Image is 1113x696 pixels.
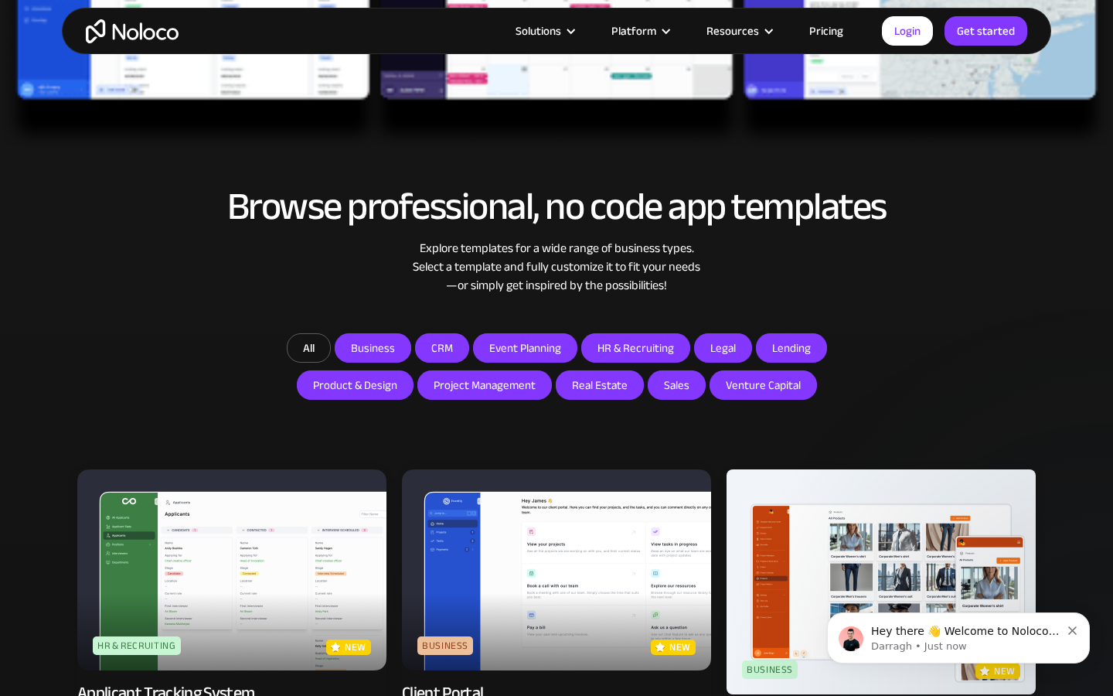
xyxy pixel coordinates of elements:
div: Business [742,660,798,679]
div: Solutions [496,21,592,41]
iframe: Intercom notifications message [804,580,1113,688]
a: Login [882,16,933,46]
div: Platform [611,21,656,41]
div: Resources [687,21,790,41]
a: All [287,333,331,363]
div: Business [417,636,473,655]
p: new [669,640,691,655]
div: Explore templates for a wide range of business types. Select a template and fully customize it to... [77,239,1036,295]
div: HR & Recruiting [93,636,181,655]
form: Email Form [247,333,866,404]
div: Platform [592,21,687,41]
a: Get started [945,16,1027,46]
div: Resources [706,21,759,41]
div: Solutions [516,21,561,41]
p: new [345,640,366,655]
a: Pricing [790,21,863,41]
a: home [86,19,179,43]
h2: Browse professional, no code app templates [77,186,1036,227]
